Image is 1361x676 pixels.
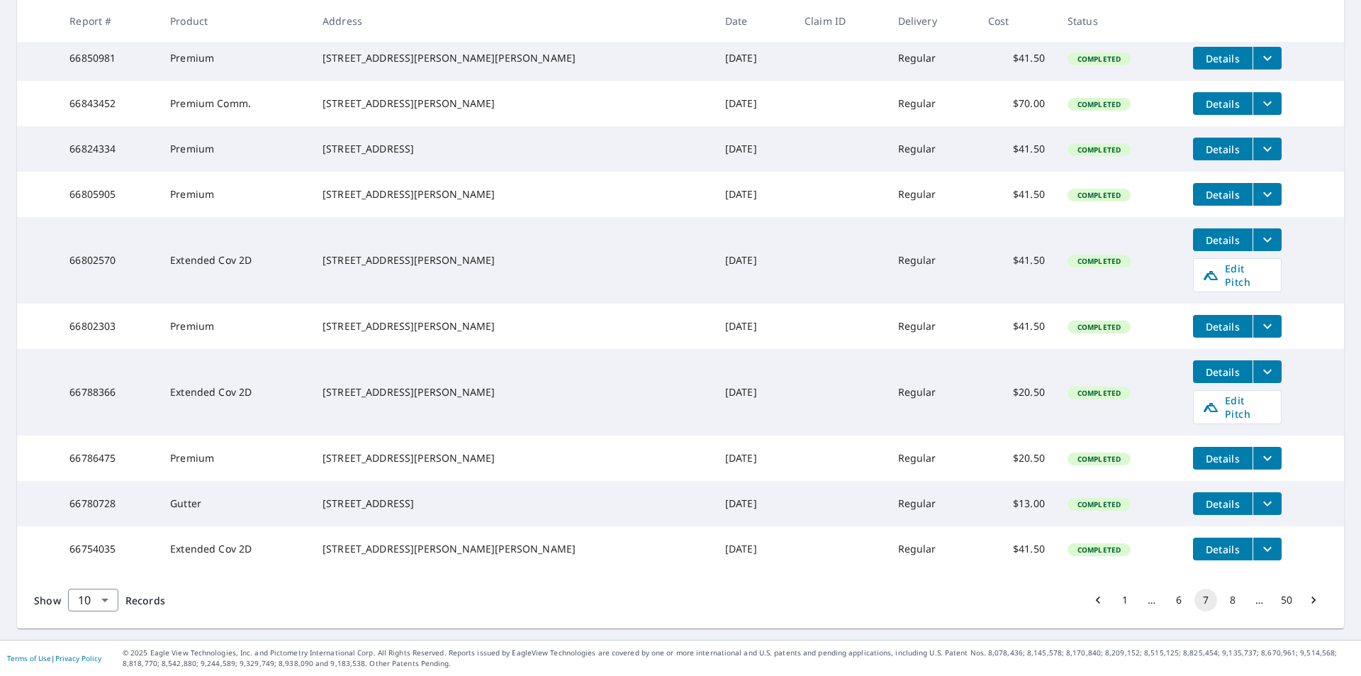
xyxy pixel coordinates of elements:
td: [DATE] [714,126,793,172]
span: Completed [1069,545,1129,555]
td: Regular [887,304,977,349]
td: 66788366 [58,349,159,436]
p: © 2025 Eagle View Technologies, Inc. and Pictometry International Corp. All Rights Reserved. Repo... [123,648,1354,669]
span: Show [34,594,61,607]
td: Premium [159,304,311,349]
span: Details [1202,365,1244,379]
button: Go to previous page [1087,589,1109,611]
div: [STREET_ADDRESS][PERSON_NAME] [323,96,702,111]
a: Privacy Policy [55,653,101,663]
span: Details [1202,188,1244,201]
button: filesDropdownBtn-66802303 [1253,315,1282,338]
span: Completed [1069,322,1129,332]
div: … [1248,593,1271,607]
span: Details [1202,452,1244,465]
button: Go to page 8 [1221,589,1244,611]
div: [STREET_ADDRESS] [323,497,702,511]
td: [DATE] [714,172,793,217]
button: page 7 [1194,589,1217,611]
div: [STREET_ADDRESS][PERSON_NAME][PERSON_NAME] [323,542,702,556]
td: $41.50 [977,526,1056,572]
td: Premium [159,436,311,481]
td: $20.50 [977,436,1056,481]
button: filesDropdownBtn-66850981 [1253,47,1282,70]
div: … [1141,593,1163,607]
button: Go to page 6 [1167,589,1190,611]
button: filesDropdownBtn-66805905 [1253,183,1282,206]
td: Regular [887,481,977,526]
button: detailsBtn-66780728 [1193,492,1253,515]
td: Regular [887,35,977,81]
a: Terms of Use [7,653,51,663]
button: detailsBtn-66805905 [1193,183,1253,206]
td: Premium Comm. [159,81,311,126]
button: detailsBtn-66850981 [1193,47,1253,70]
div: [STREET_ADDRESS][PERSON_NAME] [323,253,702,267]
td: Regular [887,526,977,572]
button: detailsBtn-66788366 [1193,360,1253,383]
td: [DATE] [714,81,793,126]
td: $41.50 [977,217,1056,304]
td: Premium [159,172,311,217]
span: Completed [1069,499,1129,509]
td: [DATE] [714,35,793,81]
button: filesDropdownBtn-66802570 [1253,228,1282,251]
span: Completed [1069,454,1129,464]
button: Go to page 50 [1275,589,1298,611]
td: $20.50 [977,349,1056,436]
a: Edit Pitch [1193,390,1282,424]
td: 66802570 [58,217,159,304]
span: Details [1202,97,1244,111]
span: Details [1202,497,1244,511]
td: 66843452 [58,81,159,126]
div: [STREET_ADDRESS] [323,142,702,156]
div: [STREET_ADDRESS][PERSON_NAME] [323,187,702,201]
td: [DATE] [714,526,793,572]
td: Premium [159,126,311,172]
button: filesDropdownBtn-66824334 [1253,138,1282,160]
button: filesDropdownBtn-66780728 [1253,492,1282,515]
td: [DATE] [714,349,793,436]
button: detailsBtn-66843452 [1193,92,1253,115]
td: Gutter [159,481,311,526]
td: $13.00 [977,481,1056,526]
button: filesDropdownBtn-66843452 [1253,92,1282,115]
td: $41.50 [977,35,1056,81]
p: | [7,654,101,663]
td: $70.00 [977,81,1056,126]
span: Completed [1069,54,1129,64]
span: Completed [1069,190,1129,200]
td: 66805905 [58,172,159,217]
button: Go to page 1 [1114,589,1136,611]
td: Regular [887,172,977,217]
div: 10 [68,580,118,620]
td: Regular [887,436,977,481]
div: [STREET_ADDRESS][PERSON_NAME] [323,451,702,465]
td: $41.50 [977,172,1056,217]
td: 66802303 [58,304,159,349]
span: Completed [1069,256,1129,266]
td: Regular [887,81,977,126]
button: detailsBtn-66824334 [1193,138,1253,160]
td: 66780728 [58,481,159,526]
td: 66824334 [58,126,159,172]
td: Extended Cov 2D [159,526,311,572]
div: [STREET_ADDRESS][PERSON_NAME][PERSON_NAME] [323,51,702,65]
td: [DATE] [714,217,793,304]
td: Extended Cov 2D [159,349,311,436]
td: [DATE] [714,436,793,481]
button: detailsBtn-66802570 [1193,228,1253,251]
span: Completed [1069,388,1129,398]
td: 66786475 [58,436,159,481]
span: Completed [1069,145,1129,155]
button: detailsBtn-66754035 [1193,538,1253,560]
nav: pagination navigation [1085,589,1327,611]
td: Extended Cov 2D [159,217,311,304]
td: Regular [887,349,977,436]
td: Regular [887,126,977,172]
td: Premium [159,35,311,81]
span: Details [1202,543,1244,556]
div: [STREET_ADDRESS][PERSON_NAME] [323,319,702,333]
button: filesDropdownBtn-66786475 [1253,447,1282,470]
td: Regular [887,217,977,304]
